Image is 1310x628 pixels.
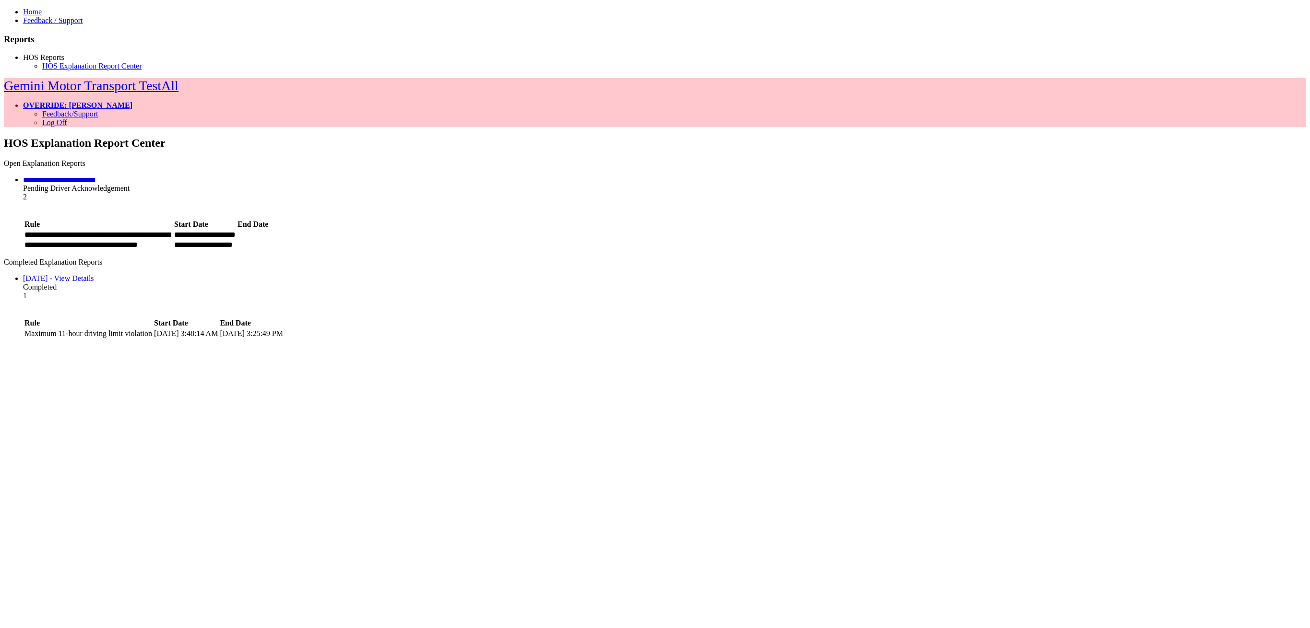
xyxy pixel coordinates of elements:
[23,8,42,16] a: Home
[174,220,236,229] th: Start Date
[23,184,130,192] span: Pending Driver Acknowledgement
[4,159,1306,168] div: Open Explanation Reports
[219,318,284,328] th: End Date
[4,137,1306,150] h2: HOS Explanation Report Center
[23,101,132,109] a: OVERRIDE: [PERSON_NAME]
[4,78,179,93] a: Gemini Motor Transport TestAll
[42,110,98,118] a: Feedback/Support
[23,193,1306,201] div: 2
[154,329,218,338] td: [DATE] 3:48:14 AM
[42,118,67,127] a: Log Off
[23,274,94,282] a: [DATE] - View Details
[42,62,142,70] a: HOS Explanation Report Center
[220,329,283,338] div: [DATE] 3:25:49 PM
[4,34,1306,45] h3: Reports
[24,329,153,338] td: Maximum 11-hour driving limit violation
[23,53,64,61] a: HOS Reports
[24,220,173,229] th: Rule
[154,318,218,328] th: Start Date
[24,318,153,328] th: Rule
[4,258,1306,267] div: Completed Explanation Reports
[237,220,269,229] th: End Date
[23,291,1306,300] div: 1
[23,283,57,291] span: Completed
[23,16,83,24] a: Feedback / Support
